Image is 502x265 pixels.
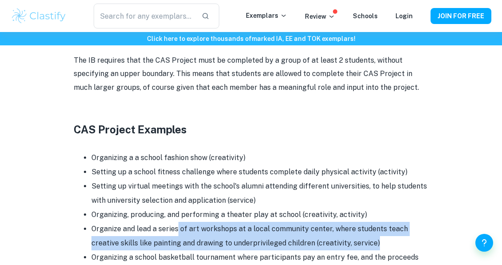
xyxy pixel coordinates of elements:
[246,11,287,20] p: Exemplars
[395,12,413,20] a: Login
[91,179,429,208] li: Setting up virtual meetings with the school's alumni attending different universities, to help st...
[11,7,67,25] img: Clastify logo
[74,54,429,94] p: The IB requires that the CAS Project must be completed by a group of at least 2 students, without...
[94,4,194,28] input: Search for any exemplars...
[91,165,429,179] li: Setting up a school fitness challenge where students complete daily physical activity (activity)
[305,12,335,21] p: Review
[91,151,429,165] li: Organizing a a school fashion show (creativity)
[74,121,429,137] h3: CAS Project Examples
[91,222,429,250] li: Organize and lead a series of art workshops at a local community center, where students teach cre...
[353,12,378,20] a: Schools
[2,34,500,44] h6: Click here to explore thousands of marked IA, EE and TOK exemplars !
[475,234,493,252] button: Help and Feedback
[431,8,491,24] button: JOIN FOR FREE
[91,208,429,222] li: Organizing, producing, and performing a theater play at school (creativity, activity)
